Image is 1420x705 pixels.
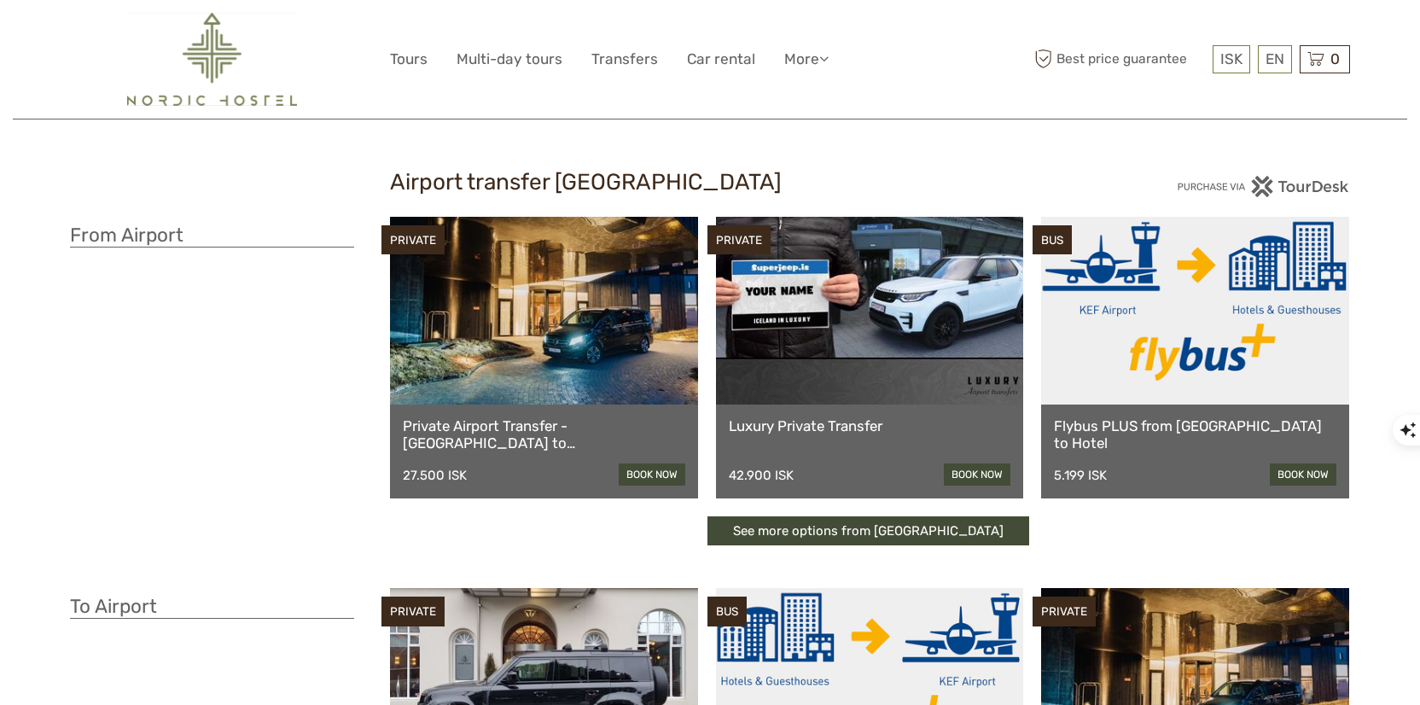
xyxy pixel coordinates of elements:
a: Private Airport Transfer - [GEOGRAPHIC_DATA] to [GEOGRAPHIC_DATA] [403,417,685,452]
div: PRIVATE [381,597,445,626]
div: 5.199 ISK [1054,468,1107,483]
a: Transfers [591,47,658,72]
div: PRIVATE [1033,597,1096,626]
h3: From Airport [70,224,354,248]
div: PRIVATE [707,225,771,255]
div: BUS [707,597,747,626]
a: More [784,47,829,72]
div: BUS [1033,225,1072,255]
h2: Airport transfer [GEOGRAPHIC_DATA] [390,169,1030,196]
a: Tours [390,47,428,72]
img: PurchaseViaTourDesk.png [1177,176,1350,197]
a: Car rental [687,47,755,72]
div: PRIVATE [381,225,445,255]
div: 42.900 ISK [729,468,794,483]
span: ISK [1220,50,1242,67]
a: Luxury Private Transfer [729,417,1011,434]
a: book now [619,463,685,486]
img: 2454-61f15230-a6bf-4303-aa34-adabcbdb58c5_logo_big.png [127,13,296,106]
h3: To Airport [70,595,354,619]
a: Multi-day tours [457,47,562,72]
a: Flybus PLUS from [GEOGRAPHIC_DATA] to Hotel [1054,417,1336,452]
a: See more options from [GEOGRAPHIC_DATA] [707,516,1029,546]
a: book now [1270,463,1336,486]
div: 27.500 ISK [403,468,467,483]
span: 0 [1328,50,1342,67]
div: EN [1258,45,1292,73]
span: Best price guarantee [1030,45,1208,73]
a: book now [944,463,1010,486]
